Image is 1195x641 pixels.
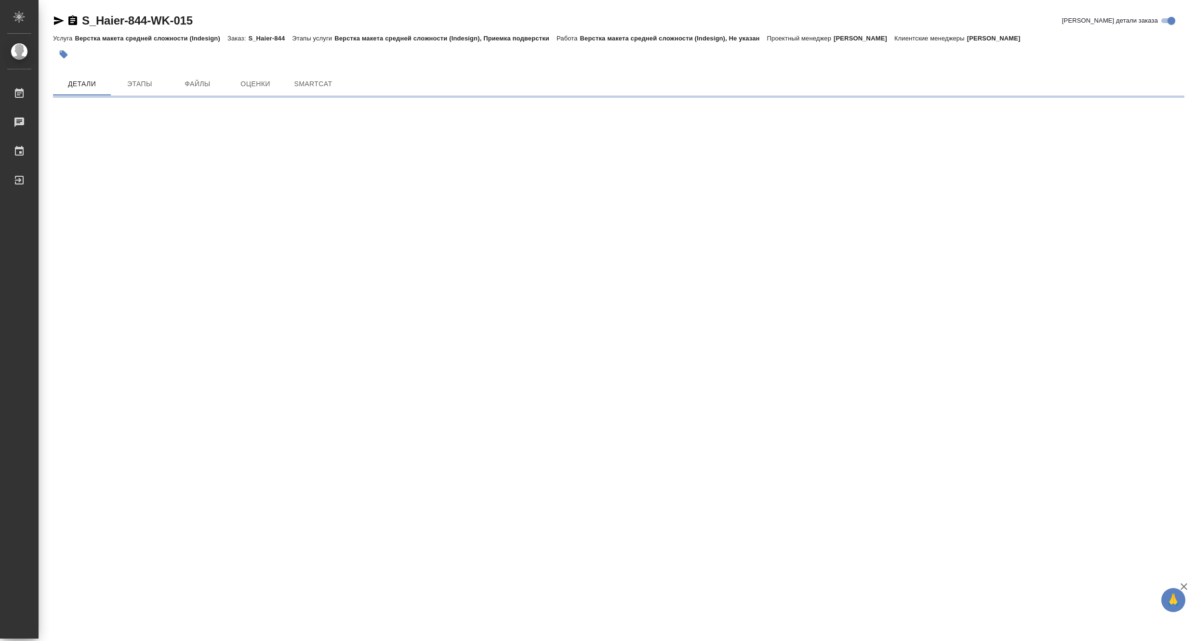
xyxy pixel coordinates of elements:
p: S_Haier-844 [248,35,292,42]
p: Верстка макета средней сложности (Indesign) [75,35,227,42]
span: Детали [59,78,105,90]
span: Файлы [174,78,221,90]
span: Оценки [232,78,279,90]
p: Клиентские менеджеры [894,35,967,42]
p: Услуга [53,35,75,42]
button: Добавить тэг [53,44,74,65]
p: Работа [557,35,580,42]
p: Проектный менеджер [767,35,834,42]
span: [PERSON_NAME] детали заказа [1062,16,1158,26]
p: [PERSON_NAME] [967,35,1028,42]
p: Верстка макета средней сложности (Indesign), Не указан [580,35,767,42]
a: S_Haier-844-WK-015 [82,14,193,27]
p: Заказ: [227,35,248,42]
button: 🙏 [1161,588,1185,612]
p: [PERSON_NAME] [834,35,894,42]
p: Этапы услуги [292,35,334,42]
p: Верстка макета средней сложности (Indesign), Приемка подверстки [334,35,557,42]
span: SmartCat [290,78,336,90]
span: Этапы [117,78,163,90]
button: Скопировать ссылку [67,15,79,26]
span: 🙏 [1165,590,1182,610]
button: Скопировать ссылку для ЯМессенджера [53,15,65,26]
